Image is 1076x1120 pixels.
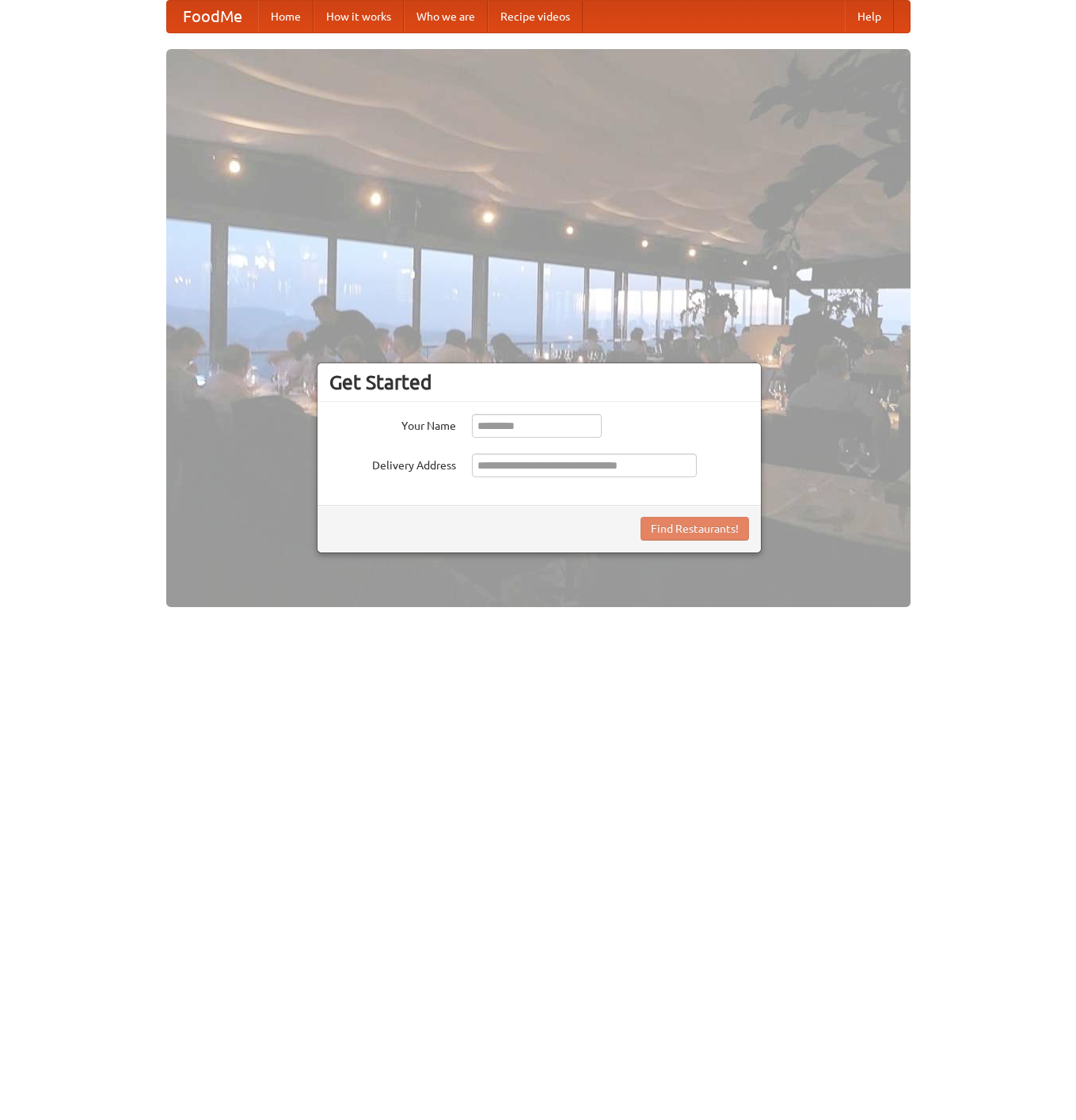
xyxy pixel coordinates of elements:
[314,1,404,32] a: How it works
[488,1,583,32] a: Recipe videos
[404,1,488,32] a: Who we are
[258,1,314,32] a: Home
[329,454,456,473] label: Delivery Address
[845,1,894,32] a: Help
[329,370,749,394] h3: Get Started
[641,517,749,541] button: Find Restaurants!
[167,1,258,32] a: FoodMe
[329,414,456,434] label: Your Name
